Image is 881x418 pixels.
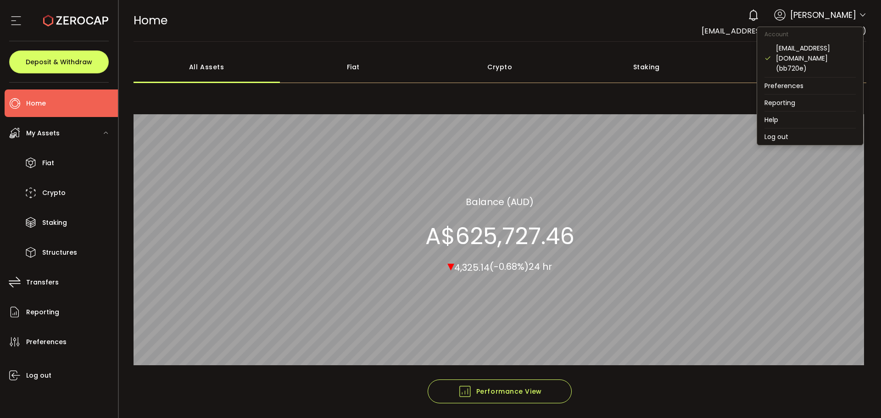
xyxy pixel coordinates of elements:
[428,379,572,403] button: Performance View
[134,51,280,83] div: All Assets
[26,276,59,289] span: Transfers
[26,335,67,349] span: Preferences
[529,260,552,273] span: 24 hr
[790,9,856,21] span: [PERSON_NAME]
[42,216,67,229] span: Staking
[280,51,427,83] div: Fiat
[757,111,863,128] li: Help
[573,51,720,83] div: Staking
[26,306,59,319] span: Reporting
[26,369,51,382] span: Log out
[757,30,796,38] span: Account
[835,374,881,418] iframe: Chat Widget
[425,222,574,250] section: A$625,727.46
[42,246,77,259] span: Structures
[490,260,529,273] span: (-0.68%)
[720,51,867,83] div: Structured Products
[757,95,863,111] li: Reporting
[427,51,574,83] div: Crypto
[26,59,92,65] span: Deposit & Withdraw
[702,26,866,36] span: [EMAIL_ADDRESS][DOMAIN_NAME] (bb720e)
[42,156,54,170] span: Fiat
[757,78,863,94] li: Preferences
[454,261,490,273] span: 4,325.14
[458,385,542,398] span: Performance View
[9,50,109,73] button: Deposit & Withdraw
[466,195,534,208] section: Balance (AUD)
[42,186,66,200] span: Crypto
[134,12,167,28] span: Home
[776,43,856,73] div: [EMAIL_ADDRESS][DOMAIN_NAME] (bb720e)
[26,97,46,110] span: Home
[447,256,454,275] span: ▾
[26,127,60,140] span: My Assets
[757,128,863,145] li: Log out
